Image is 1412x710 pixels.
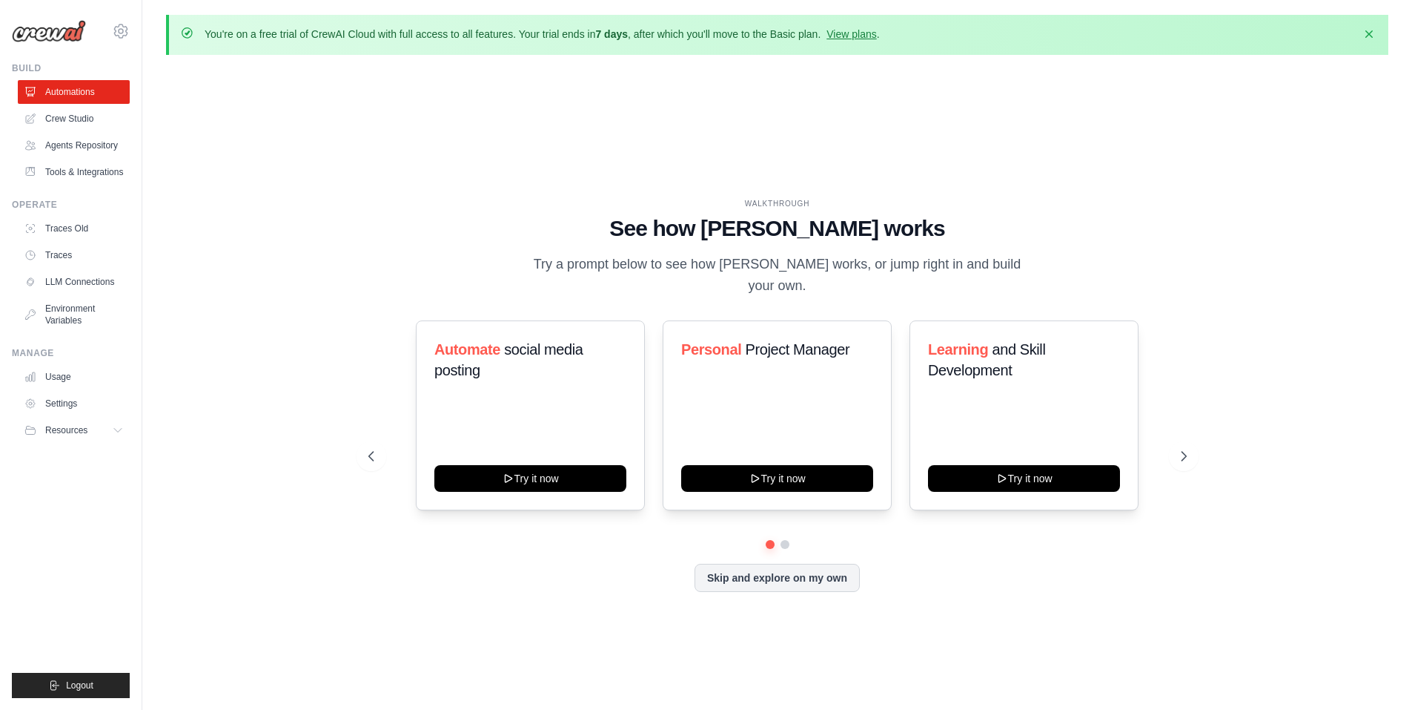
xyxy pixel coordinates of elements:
[12,347,130,359] div: Manage
[434,341,583,378] span: social media posting
[45,424,87,436] span: Resources
[434,341,500,358] span: Automate
[18,217,130,240] a: Traces Old
[18,365,130,389] a: Usage
[12,62,130,74] div: Build
[681,465,873,492] button: Try it now
[66,680,93,691] span: Logout
[928,341,988,358] span: Learning
[368,198,1187,209] div: WALKTHROUGH
[434,465,626,492] button: Try it now
[928,465,1120,492] button: Try it now
[18,160,130,184] a: Tools & Integrations
[18,80,130,104] a: Automations
[681,341,741,358] span: Personal
[18,270,130,294] a: LLM Connections
[695,564,860,592] button: Skip and explore on my own
[18,392,130,415] a: Settings
[745,341,849,358] span: Project Manager
[18,243,130,267] a: Traces
[12,20,86,42] img: Logo
[18,134,130,157] a: Agents Repository
[528,254,1027,298] p: Try a prompt below to see how [PERSON_NAME] works, or jump right in and build your own.
[368,215,1187,242] h1: See how [PERSON_NAME] works
[205,27,880,42] p: You're on a free trial of CrewAI Cloud with full access to all features. Your trial ends in , aft...
[18,107,130,131] a: Crew Studio
[595,28,628,40] strong: 7 days
[18,297,130,332] a: Environment Variables
[826,28,876,40] a: View plans
[18,418,130,442] button: Resources
[12,673,130,698] button: Logout
[12,199,130,211] div: Operate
